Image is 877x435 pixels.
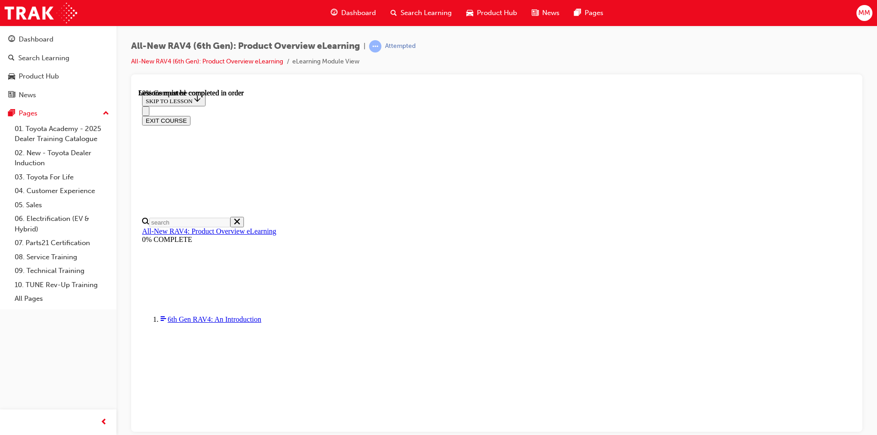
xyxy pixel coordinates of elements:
[4,105,113,122] button: Pages
[856,5,872,21] button: MM
[323,4,383,22] a: guage-iconDashboard
[18,53,69,63] div: Search Learning
[11,292,113,306] a: All Pages
[369,40,381,52] span: learningRecordVerb_ATTEMPT-icon
[4,27,52,37] button: EXIT COURSE
[11,236,113,250] a: 07. Parts21 Certification
[574,7,581,19] span: pages-icon
[11,212,113,236] a: 06. Electrification (EV & Hybrid)
[8,54,15,63] span: search-icon
[4,29,113,105] button: DashboardSearch LearningProduct HubNews
[292,57,359,67] li: eLearning Module View
[7,9,63,16] span: SKIP TO LESSON
[477,8,517,18] span: Product Hub
[8,110,15,118] span: pages-icon
[4,68,113,85] a: Product Hub
[11,264,113,278] a: 09. Technical Training
[383,4,459,22] a: search-iconSearch Learning
[401,8,452,18] span: Search Learning
[4,147,713,155] div: 0% COMPLETE
[11,122,113,146] a: 01. Toyota Academy - 2025 Dealer Training Catalogue
[5,3,77,23] img: Trak
[131,58,283,65] a: All-New RAV4 (6th Gen): Product Overview eLearning
[8,73,15,81] span: car-icon
[11,170,113,184] a: 03. Toyota For Life
[542,8,560,18] span: News
[459,4,524,22] a: car-iconProduct Hub
[385,42,416,51] div: Attempted
[391,7,397,19] span: search-icon
[11,129,92,138] input: Search
[19,34,53,45] div: Dashboard
[585,8,603,18] span: Pages
[567,4,611,22] a: pages-iconPages
[92,128,106,138] button: Close search menu
[364,41,365,52] span: |
[524,4,567,22] a: news-iconNews
[341,8,376,18] span: Dashboard
[4,31,113,48] a: Dashboard
[19,108,37,119] div: Pages
[11,278,113,292] a: 10. TUNE Rev-Up Training
[19,71,59,82] div: Product Hub
[532,7,539,19] span: news-icon
[11,198,113,212] a: 05. Sales
[19,90,36,100] div: News
[331,7,338,19] span: guage-icon
[8,91,15,100] span: news-icon
[858,8,870,18] span: MM
[11,146,113,170] a: 02. New - Toyota Dealer Induction
[4,50,113,67] a: Search Learning
[100,417,107,428] span: prev-icon
[131,41,360,52] span: All-New RAV4 (6th Gen): Product Overview eLearning
[4,138,138,146] a: All-New RAV4: Product Overview eLearning
[466,7,473,19] span: car-icon
[8,36,15,44] span: guage-icon
[11,250,113,264] a: 08. Service Training
[4,4,67,17] button: SKIP TO LESSON
[4,87,113,104] a: News
[11,184,113,198] a: 04. Customer Experience
[103,108,109,120] span: up-icon
[4,17,11,27] button: Close navigation menu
